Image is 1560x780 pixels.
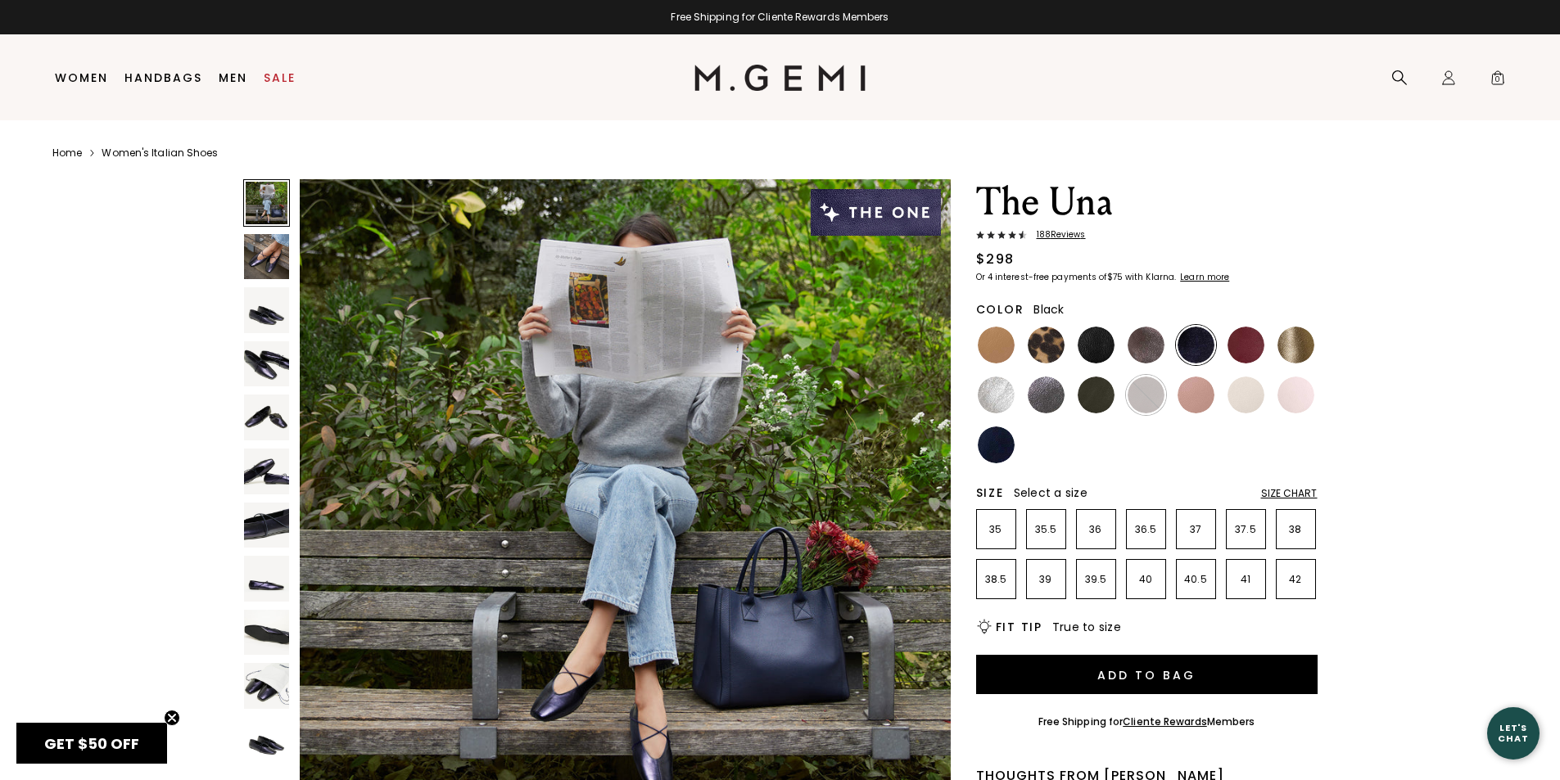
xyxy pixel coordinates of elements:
img: The Una [244,503,290,548]
img: Military [1078,376,1115,413]
img: The Una [244,287,290,333]
img: The Una [244,341,290,387]
klarna-placement-style-amount: $75 [1107,271,1123,283]
p: 38 [1277,523,1315,536]
h2: Color [976,303,1024,316]
a: Women's Italian Shoes [102,147,218,160]
h2: Size [976,486,1004,499]
img: Leopard Print [1028,327,1065,363]
img: Ecru [1228,376,1264,413]
a: 188Reviews [976,230,1318,243]
img: Ballerina Pink [1277,376,1314,413]
img: Navy [978,426,1015,463]
img: Antique Rose [1178,376,1214,413]
img: Black [1078,327,1115,363]
img: The Una [244,449,290,494]
img: Gunmetal [1028,376,1065,413]
p: 40 [1127,573,1165,586]
img: M.Gemi [694,65,866,91]
p: 35 [977,523,1015,536]
p: 35.5 [1027,523,1065,536]
img: The Una [244,610,290,656]
button: Add to Bag [976,655,1318,694]
p: 42 [1277,573,1315,586]
a: Handbags [124,71,202,84]
p: 36.5 [1127,523,1165,536]
p: 36 [1077,523,1115,536]
a: Sale [264,71,296,84]
span: 0 [1490,73,1506,89]
klarna-placement-style-cta: Learn more [1180,271,1229,283]
a: Women [55,71,108,84]
img: The Una [244,663,290,709]
span: Select a size [1014,485,1087,501]
klarna-placement-style-body: with Klarna [1125,271,1178,283]
a: Learn more [1178,273,1229,282]
h1: The Una [976,179,1318,225]
img: The Una [244,395,290,440]
a: Home [52,147,82,160]
div: Free Shipping for Members [1038,715,1255,728]
klarna-placement-style-body: Or 4 interest-free payments of [976,271,1107,283]
img: Gold [1277,327,1314,363]
img: Light Tan [978,327,1015,363]
p: 39.5 [1077,573,1115,586]
div: Size Chart [1261,487,1318,500]
img: Silver [978,376,1015,413]
span: True to size [1052,619,1121,635]
div: GET $50 OFFClose teaser [16,723,167,764]
img: Midnight Blue [1178,327,1214,363]
p: 38.5 [977,573,1015,586]
a: Cliente Rewards [1123,715,1207,728]
p: 40.5 [1177,573,1215,586]
img: Cocoa [1128,327,1164,363]
span: 188 Review s [1027,230,1086,240]
img: The Una [244,234,290,280]
p: 37 [1177,523,1215,536]
span: Black [1033,301,1064,318]
p: 41 [1227,573,1265,586]
p: 39 [1027,573,1065,586]
img: The Una [244,556,290,602]
img: Chocolate [1128,376,1164,413]
img: Burgundy [1228,327,1264,363]
h2: Fit Tip [996,620,1042,633]
div: $298 [976,250,1015,269]
button: Close teaser [164,710,180,726]
img: The Una [244,717,290,763]
p: 37.5 [1227,523,1265,536]
div: Let's Chat [1487,723,1540,743]
span: GET $50 OFF [44,733,139,754]
a: Men [219,71,247,84]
